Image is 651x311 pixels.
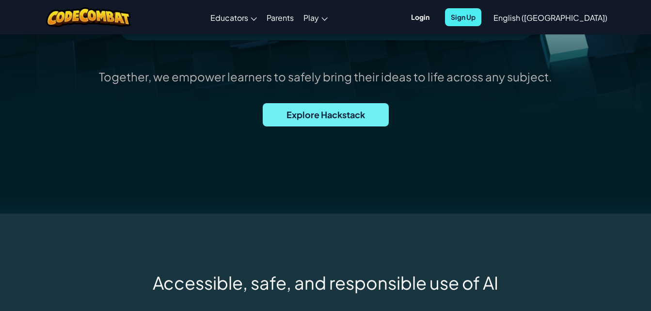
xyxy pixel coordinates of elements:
[263,103,389,126] button: Explore Hackstack
[303,13,319,23] span: Play
[405,8,435,26] button: Login
[46,7,131,27] img: CodeCombat logo
[210,13,248,23] span: Educators
[299,4,333,31] a: Play
[99,69,552,84] p: Together, we empower learners to safely bring their ideas to life across any subject.
[489,4,612,31] a: English ([GEOGRAPHIC_DATA])
[206,4,262,31] a: Educators
[493,13,607,23] span: English ([GEOGRAPHIC_DATA])
[262,4,299,31] a: Parents
[153,272,498,294] span: Accessible, safe, and responsible use of AI
[445,8,481,26] button: Sign Up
